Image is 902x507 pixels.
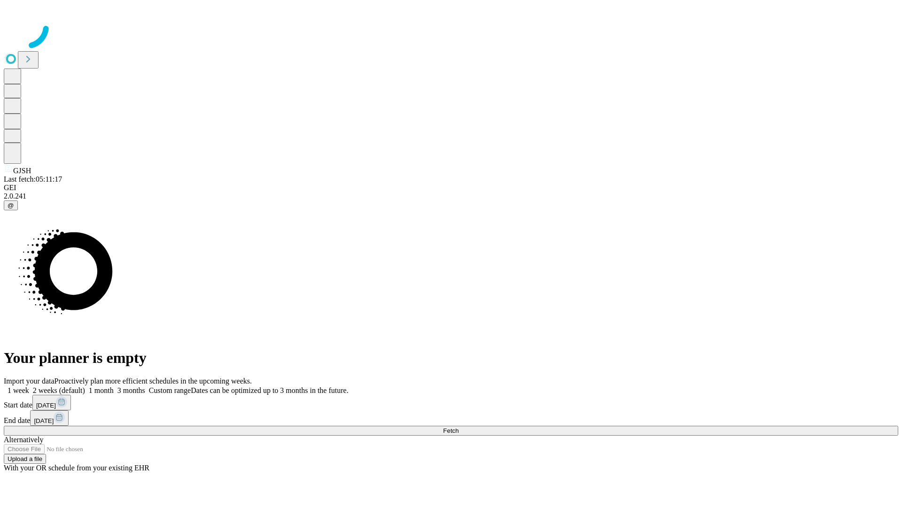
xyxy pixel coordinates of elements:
[4,464,149,472] span: With your OR schedule from your existing EHR
[4,200,18,210] button: @
[13,167,31,175] span: GJSH
[8,202,14,209] span: @
[8,386,29,394] span: 1 week
[4,395,898,410] div: Start date
[30,410,69,426] button: [DATE]
[191,386,348,394] span: Dates can be optimized up to 3 months in the future.
[4,175,62,183] span: Last fetch: 05:11:17
[149,386,191,394] span: Custom range
[4,377,54,385] span: Import your data
[36,402,56,409] span: [DATE]
[54,377,252,385] span: Proactively plan more efficient schedules in the upcoming weeks.
[4,192,898,200] div: 2.0.241
[117,386,145,394] span: 3 months
[4,426,898,436] button: Fetch
[33,386,85,394] span: 2 weeks (default)
[34,417,54,424] span: [DATE]
[4,436,43,444] span: Alternatively
[4,410,898,426] div: End date
[4,349,898,367] h1: Your planner is empty
[89,386,114,394] span: 1 month
[32,395,71,410] button: [DATE]
[4,184,898,192] div: GEI
[443,427,459,434] span: Fetch
[4,454,46,464] button: Upload a file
